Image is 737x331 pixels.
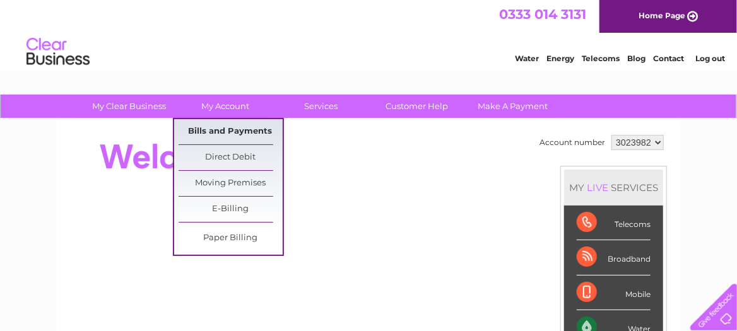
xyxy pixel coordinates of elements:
a: My Account [174,95,278,118]
td: Account number [536,132,608,153]
a: Services [269,95,374,118]
a: Contact [653,54,684,63]
div: Telecoms [577,206,651,240]
div: Broadband [577,240,651,275]
a: Energy [546,54,574,63]
div: MY SERVICES [564,170,663,206]
a: Customer Help [365,95,469,118]
a: 0333 014 3131 [499,6,586,22]
a: Telecoms [582,54,620,63]
div: LIVE [584,182,611,194]
a: Log out [695,54,725,63]
a: Direct Debit [179,145,283,170]
a: Moving Premises [179,171,283,196]
a: Make A Payment [461,95,565,118]
a: Blog [627,54,646,63]
a: My Clear Business [78,95,182,118]
a: Bills and Payments [179,119,283,144]
a: E-Billing [179,197,283,222]
a: Paper Billing [179,226,283,251]
a: Water [515,54,539,63]
div: Mobile [577,276,651,310]
img: logo.png [26,33,90,71]
div: Clear Business is a trading name of Verastar Limited (registered in [GEOGRAPHIC_DATA] No. 3667643... [71,7,668,61]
